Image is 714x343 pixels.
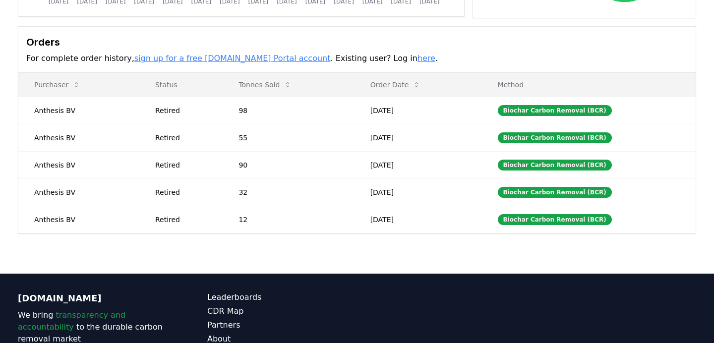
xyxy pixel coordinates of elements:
td: Anthesis BV [18,206,139,233]
td: [DATE] [355,178,482,206]
div: Biochar Carbon Removal (BCR) [498,160,612,171]
td: [DATE] [355,151,482,178]
div: Biochar Carbon Removal (BCR) [498,187,612,198]
td: Anthesis BV [18,97,139,124]
div: Retired [155,106,215,115]
a: sign up for a free [DOMAIN_NAME] Portal account [134,54,331,63]
a: Partners [207,319,357,331]
td: 90 [223,151,354,178]
td: 98 [223,97,354,124]
td: 55 [223,124,354,151]
a: Leaderboards [207,291,357,303]
a: CDR Map [207,305,357,317]
div: Retired [155,215,215,225]
h3: Orders [26,35,688,50]
td: Anthesis BV [18,151,139,178]
p: Method [490,80,688,90]
div: Biochar Carbon Removal (BCR) [498,105,612,116]
span: transparency and accountability [18,310,125,332]
td: Anthesis BV [18,124,139,151]
td: [DATE] [355,206,482,233]
a: here [417,54,435,63]
td: [DATE] [355,97,482,124]
div: Retired [155,133,215,143]
div: Biochar Carbon Removal (BCR) [498,132,612,143]
p: Status [147,80,215,90]
td: Anthesis BV [18,178,139,206]
div: Retired [155,160,215,170]
td: [DATE] [355,124,482,151]
div: Retired [155,187,215,197]
button: Purchaser [26,75,88,95]
button: Tonnes Sold [231,75,299,95]
td: 32 [223,178,354,206]
p: [DOMAIN_NAME] [18,291,168,305]
div: Biochar Carbon Removal (BCR) [498,214,612,225]
td: 12 [223,206,354,233]
button: Order Date [362,75,429,95]
p: For complete order history, . Existing user? Log in . [26,53,688,64]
